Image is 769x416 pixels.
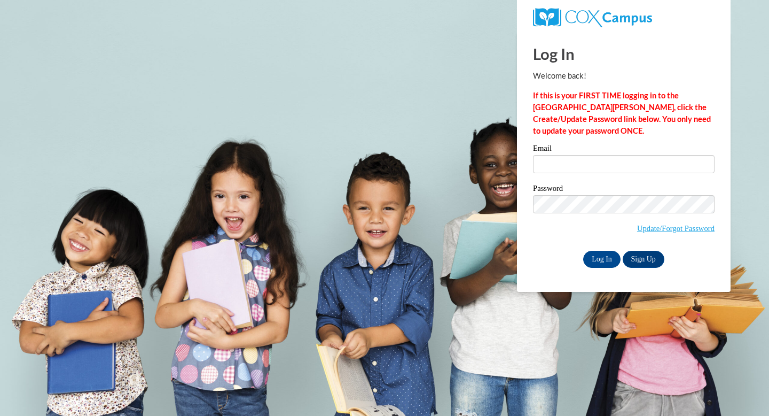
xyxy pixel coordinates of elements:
[533,8,652,27] img: COX Campus
[533,144,715,155] label: Email
[637,224,715,233] a: Update/Forgot Password
[533,91,711,135] strong: If this is your FIRST TIME logging in to the [GEOGRAPHIC_DATA][PERSON_NAME], click the Create/Upd...
[533,43,715,65] h1: Log In
[623,251,664,268] a: Sign Up
[533,12,652,21] a: COX Campus
[533,70,715,82] p: Welcome back!
[533,184,715,195] label: Password
[583,251,621,268] input: Log In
